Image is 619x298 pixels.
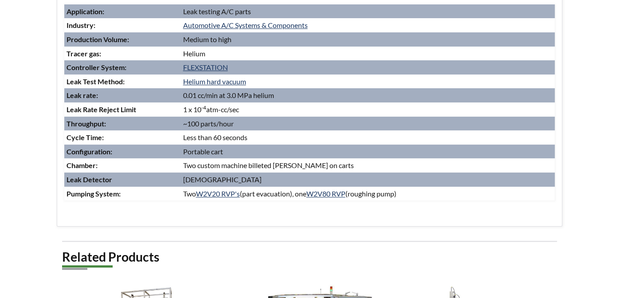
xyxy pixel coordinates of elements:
[181,88,555,102] td: 0.01 cc/min at 3.0 MPa helium
[181,102,555,117] td: 1 x 10 atm-cc/sec
[64,4,181,19] td: :
[201,104,206,111] sup: -4
[64,88,181,102] td: :
[67,133,104,141] strong: Cycle Time:
[62,249,557,265] h2: Related Products
[181,32,555,47] td: Medium to high
[67,21,94,29] strong: Industry
[183,63,228,71] a: FLEXSTATION
[67,35,127,43] strong: Production Volume
[64,18,181,32] td: :
[67,77,123,86] strong: Leak Test Method
[196,189,240,198] a: W2V20 RVP's
[67,7,102,16] strong: Application
[64,60,181,74] td: :
[67,119,104,128] strong: Throughput
[67,63,125,71] strong: Controller System
[64,145,181,159] td: :
[181,130,555,145] td: Less than 60 seconds
[64,158,181,173] td: :
[181,158,555,173] td: Two custom machine billeted [PERSON_NAME] on carts
[64,47,181,61] td: :
[67,147,110,156] strong: Configuration
[183,21,308,29] a: Automotive A/C Systems & Components
[64,32,181,47] td: :
[181,187,555,201] td: Two (part evacuation), one (roughing pump)
[181,117,555,131] td: ~100 parts/hour
[67,161,96,169] strong: Chamber
[67,49,99,58] strong: Tracer gas
[181,47,555,61] td: Helium
[181,4,555,19] td: Leak testing A/C parts
[67,189,119,198] strong: Pumping System
[64,74,181,89] td: :
[67,105,136,114] strong: Leak Rate Reject Limit
[183,77,246,86] a: Helium hard vacuum
[64,187,181,201] td: :
[64,117,181,131] td: :
[306,189,345,198] a: W2V80 RVP
[181,145,555,159] td: Portable cart
[181,173,555,187] td: [DEMOGRAPHIC_DATA]
[67,91,96,99] strong: Leak rate
[67,175,112,184] strong: Leak Detector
